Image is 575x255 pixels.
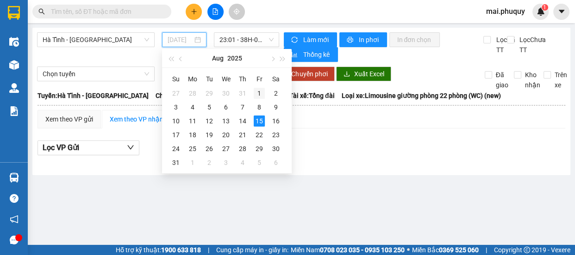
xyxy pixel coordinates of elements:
[51,6,160,17] input: Tìm tên, số ĐT hoặc mã đơn
[204,115,215,127] div: 12
[187,157,198,168] div: 1
[201,114,218,128] td: 2025-08-12
[9,37,19,47] img: warehouse-icon
[184,128,201,142] td: 2025-08-18
[9,83,19,93] img: warehouse-icon
[208,245,209,255] span: |
[168,72,184,86] th: Su
[254,129,265,140] div: 22
[543,4,546,11] span: 1
[407,248,410,252] span: ⚪️
[270,143,281,154] div: 30
[218,72,234,86] th: We
[557,7,566,16] span: caret-down
[201,128,218,142] td: 2025-08-19
[492,35,516,55] span: Lọc Đã TT
[537,7,545,16] img: icon-new-feature
[268,86,284,100] td: 2025-08-02
[207,4,224,20] button: file-add
[233,8,240,15] span: aim
[268,142,284,156] td: 2025-08-30
[187,129,198,140] div: 18
[270,129,281,140] div: 23
[187,102,198,113] div: 4
[170,129,181,140] div: 17
[9,60,19,70] img: warehouse-icon
[218,100,234,114] td: 2025-08-06
[516,35,547,55] span: Lọc Chưa TT
[8,6,20,20] img: logo-vxr
[234,156,251,170] td: 2025-09-04
[553,4,569,20] button: caret-down
[191,8,197,15] span: plus
[218,128,234,142] td: 2025-08-20
[268,100,284,114] td: 2025-08-09
[204,102,215,113] div: 5
[234,114,251,128] td: 2025-08-14
[227,49,242,67] button: 2025
[284,32,337,47] button: syncLàm mới
[479,6,532,17] span: mai.phuquy
[37,140,139,155] button: Lọc VP Gửi
[254,115,265,127] div: 15
[168,35,193,45] input: 15/08/2025
[187,115,198,127] div: 11
[289,91,335,101] span: Tài xế: Tổng đài
[254,143,265,154] div: 29
[38,8,45,15] span: search
[184,72,201,86] th: Mo
[234,72,251,86] th: Th
[184,86,201,100] td: 2025-07-28
[220,88,231,99] div: 30
[251,128,268,142] td: 2025-08-22
[524,247,530,253] span: copyright
[170,157,181,168] div: 31
[486,245,487,255] span: |
[254,157,265,168] div: 5
[218,114,234,128] td: 2025-08-13
[170,88,181,99] div: 27
[339,32,387,47] button: printerIn phơi
[186,4,202,20] button: plus
[291,36,299,44] span: sync
[168,156,184,170] td: 2025-08-31
[9,106,19,116] img: solution-icon
[268,72,284,86] th: Sa
[43,67,149,81] span: Chọn tuyến
[268,128,284,142] td: 2025-08-23
[336,67,391,81] button: downloadXuất Excel
[268,156,284,170] td: 2025-09-06
[270,157,281,168] div: 6
[303,49,331,60] span: Thống kê
[439,246,479,254] strong: 0369 525 060
[110,114,163,124] div: Xem theo VP nhận
[204,143,215,154] div: 26
[168,86,184,100] td: 2025-07-27
[218,156,234,170] td: 2025-09-03
[237,102,248,113] div: 7
[116,245,201,255] span: Hỗ trợ kỹ thuật:
[237,88,248,99] div: 31
[218,86,234,100] td: 2025-07-30
[254,102,265,113] div: 8
[358,35,380,45] span: In phơi
[187,143,198,154] div: 25
[412,245,479,255] span: Miền Bắc
[389,32,440,47] button: In đơn chọn
[184,100,201,114] td: 2025-08-04
[187,88,198,99] div: 28
[168,100,184,114] td: 2025-08-03
[201,86,218,100] td: 2025-07-29
[234,128,251,142] td: 2025-08-21
[270,115,281,127] div: 16
[9,173,19,182] img: warehouse-icon
[229,4,245,20] button: aim
[184,142,201,156] td: 2025-08-25
[212,49,223,67] button: Aug
[237,157,248,168] div: 4
[234,100,251,114] td: 2025-08-07
[43,33,149,47] span: Hà Tĩnh - Hà Nội
[219,33,274,47] span: 23:01 - 38H-049.57
[234,142,251,156] td: 2025-08-28
[220,102,231,113] div: 6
